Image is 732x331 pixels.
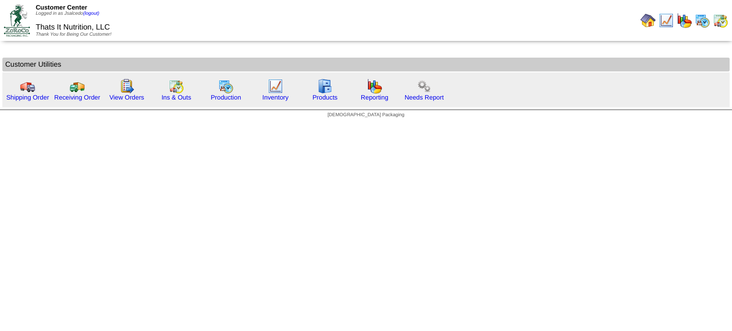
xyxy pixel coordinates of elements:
[659,13,674,28] img: line_graph.gif
[2,58,730,71] td: Customer Utilities
[677,13,692,28] img: graph.gif
[162,94,191,101] a: Ins & Outs
[361,94,388,101] a: Reporting
[20,79,35,94] img: truck.gif
[169,79,184,94] img: calendarinout.gif
[417,79,432,94] img: workflow.png
[218,79,234,94] img: calendarprod.gif
[268,79,283,94] img: line_graph.gif
[405,94,444,101] a: Needs Report
[54,94,100,101] a: Receiving Order
[713,13,728,28] img: calendarinout.gif
[83,11,99,16] a: (logout)
[317,79,333,94] img: cabinet.gif
[263,94,289,101] a: Inventory
[109,94,144,101] a: View Orders
[119,79,134,94] img: workorder.gif
[640,13,656,28] img: home.gif
[36,4,87,11] span: Customer Center
[211,94,241,101] a: Production
[36,32,112,37] span: Thank You for Being Our Customer!
[6,94,49,101] a: Shipping Order
[327,112,404,118] span: [DEMOGRAPHIC_DATA] Packaging
[367,79,382,94] img: graph.gif
[313,94,338,101] a: Products
[4,4,30,36] img: ZoRoCo_Logo(Green%26Foil)%20jpg.webp
[36,23,110,31] span: Thats It Nutrition, LLC
[70,79,85,94] img: truck2.gif
[695,13,710,28] img: calendarprod.gif
[36,11,99,16] span: Logged in as Jsalcedo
